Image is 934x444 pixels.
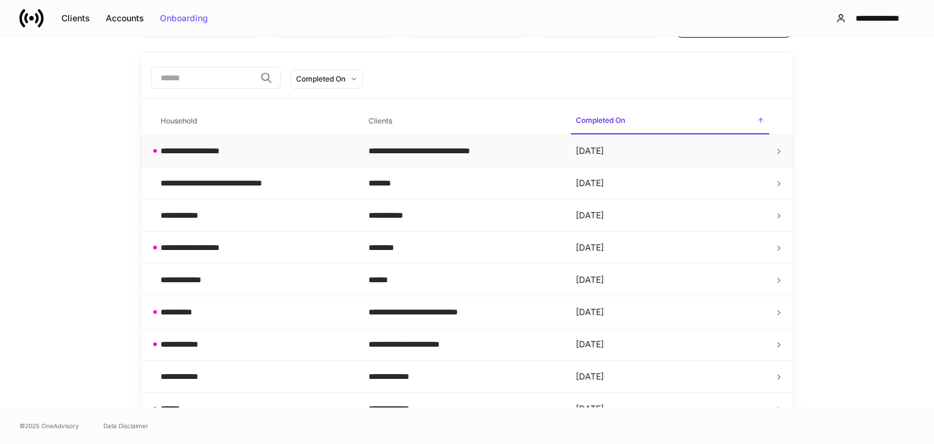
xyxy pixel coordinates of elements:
[106,14,144,23] div: Accounts
[98,9,152,28] button: Accounts
[566,328,774,361] td: [DATE]
[566,199,774,232] td: [DATE]
[566,393,774,425] td: [DATE]
[61,14,90,23] div: Clients
[368,115,392,127] h6: Clients
[566,167,774,199] td: [DATE]
[156,109,354,134] span: Household
[19,421,79,431] span: © 2025 OneAdvisory
[571,108,769,134] span: Completed On
[161,115,197,127] h6: Household
[160,14,208,23] div: Onboarding
[566,232,774,264] td: [DATE]
[296,73,345,85] div: Completed On
[364,109,562,134] span: Clients
[54,9,98,28] button: Clients
[103,421,148,431] a: Data Disclaimer
[291,69,363,89] button: Completed On
[566,264,774,296] td: [DATE]
[576,114,625,126] h6: Completed On
[152,9,216,28] button: Onboarding
[566,361,774,393] td: [DATE]
[566,296,774,328] td: [DATE]
[566,135,774,167] td: [DATE]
